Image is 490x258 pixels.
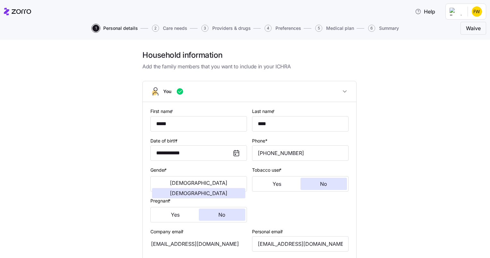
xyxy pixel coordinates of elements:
[450,8,462,15] img: Employer logo
[273,181,281,186] span: Yes
[103,26,138,30] span: Personal details
[170,191,227,196] span: [DEMOGRAPHIC_DATA]
[368,25,399,32] button: 6Summary
[201,25,251,32] button: 3Providers & drugs
[163,26,187,30] span: Care needs
[252,108,276,115] label: Last name
[150,228,185,235] label: Company email
[163,88,172,95] span: You
[152,25,159,32] span: 2
[252,167,283,174] label: Tobacco user
[265,25,272,32] span: 4
[326,26,354,30] span: Medical plan
[265,25,301,32] button: 4Preferences
[415,8,435,15] span: Help
[460,22,486,35] button: Waive
[150,197,172,204] label: Pregnant
[91,25,138,32] a: 1Personal details
[152,25,187,32] button: 2Care needs
[143,81,356,102] button: You
[142,50,357,60] h1: Household information
[252,228,284,235] label: Personal email
[379,26,399,30] span: Summary
[150,167,168,174] label: Gender
[92,25,99,32] span: 1
[320,181,327,186] span: No
[201,25,208,32] span: 3
[142,63,357,71] span: Add the family members that you want to include in your ICHRA
[275,26,301,30] span: Preferences
[212,26,251,30] span: Providers & drugs
[315,25,354,32] button: 5Medical plan
[92,25,138,32] button: 1Personal details
[150,108,174,115] label: First name
[150,137,179,144] label: Date of birth
[252,137,267,144] label: Phone*
[252,236,349,252] input: Email
[466,24,481,32] span: Waive
[218,212,225,217] span: No
[368,25,375,32] span: 6
[171,212,180,217] span: Yes
[410,5,440,18] button: Help
[472,6,482,17] img: dd66dac5b4cfa8562216155ee7273903
[170,180,227,185] span: [DEMOGRAPHIC_DATA]
[252,145,349,161] input: Phone
[315,25,322,32] span: 5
